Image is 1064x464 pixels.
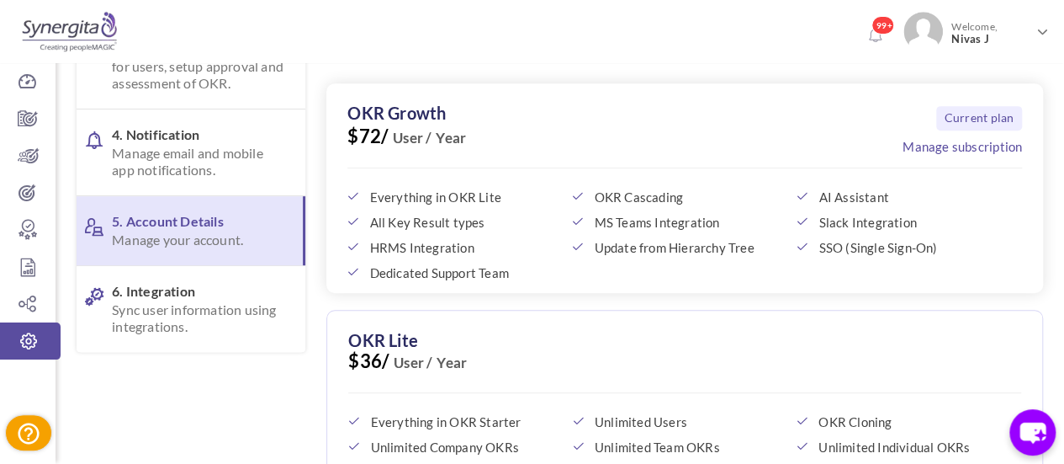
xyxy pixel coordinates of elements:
[369,189,563,205] span: Everything in OKR Lite
[432,355,467,371] b: Year
[861,22,888,49] a: Notifications
[594,215,787,230] span: MS Teams Integration
[595,440,787,455] span: Unlimited Team OKRs
[112,213,286,248] span: 5. Account Details
[871,16,894,35] span: 99+
[369,215,563,230] span: All Key Result types
[112,232,286,248] span: Manage your account.
[347,128,1022,168] span: $72/
[326,50,1043,67] h4: Plan details
[595,414,787,429] span: Unlimited Users
[347,104,446,121] label: OKR Growth
[77,266,305,352] a: 6. IntegrationSync user information using integrations.
[818,240,1012,255] span: SSO (Single Sign-On)
[594,189,787,205] span: OKR Cascading
[903,12,943,51] img: Photo
[369,240,563,255] span: HRMS Integration
[370,414,563,429] span: Everything in OKR Starter
[903,138,1022,155] a: Manage subscription
[818,189,1012,205] span: AI Assistant
[369,265,563,280] span: Dedicated Support Team
[943,12,1035,54] span: Welcome,
[389,355,432,371] b: User /
[431,130,466,147] b: Year
[112,145,288,179] span: Manage email and mobile app notifications.
[389,130,431,147] b: User /
[594,240,787,255] span: Update from Hierarchy Tree
[112,283,288,335] span: 6. Integration
[818,440,1011,455] span: Unlimited Individual OKRs
[112,301,288,335] span: Sync user information using integrations.
[818,414,1011,429] span: OKR Cloning
[112,126,288,179] span: 4. Notification
[818,215,1012,230] span: Slack Integration
[951,33,1030,45] span: Nivas J
[897,5,1056,54] a: Photo Welcome,Nivas J
[19,11,119,53] img: Logo
[348,332,418,349] label: OKR Lite
[370,440,563,455] span: Unlimited Company OKRs
[1009,409,1056,456] button: chat-button
[348,353,1021,393] span: $36/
